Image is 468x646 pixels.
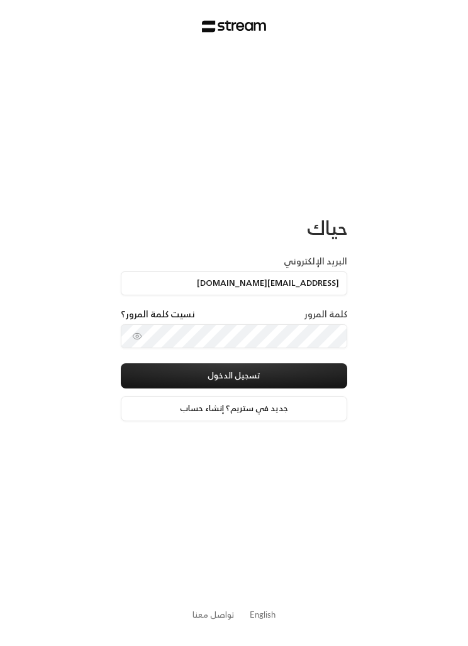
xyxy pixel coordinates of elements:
img: Stream Logo [202,20,267,33]
label: كلمة المرور [304,308,347,320]
button: تواصل معنا [192,609,235,621]
a: نسيت كلمة المرور؟ [121,308,195,320]
label: البريد الإلكتروني [284,255,347,268]
a: جديد في ستريم؟ إنشاء حساب [121,396,347,421]
a: English [250,604,276,626]
button: toggle password visibility [127,326,147,346]
button: تسجيل الدخول [121,363,347,388]
a: تواصل معنا [192,608,235,622]
span: حياك [307,211,347,244]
